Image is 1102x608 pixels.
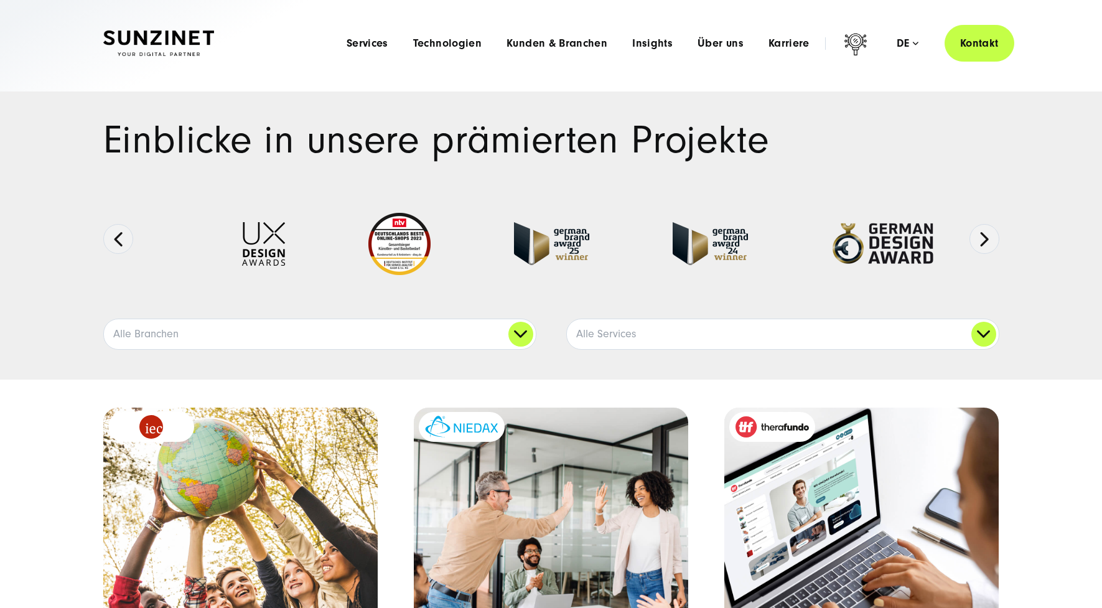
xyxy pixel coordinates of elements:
a: Alle Services [567,319,999,349]
img: Deutschlands beste Online Shops 2023 - boesner - Kunde - SUNZINET [368,213,431,275]
a: Karriere [768,37,810,50]
a: Technologien [413,37,482,50]
a: Über uns [698,37,744,50]
img: German Brand Award winner 2025 - Full Service Digital Agentur SUNZINET [514,222,589,265]
img: SUNZINET Full Service Digital Agentur [103,30,214,57]
img: therafundo_10-2024_logo_2c [735,416,809,437]
img: German-Design-Award - fullservice digital agentur SUNZINET [831,222,934,265]
a: Kontakt [945,25,1014,62]
a: Alle Branchen [104,319,536,349]
div: de [897,37,918,50]
img: German-Brand-Award - fullservice digital agentur SUNZINET [673,222,748,265]
h1: Einblicke in unsere prämierten Projekte [103,121,999,159]
img: logo_IEC [139,415,163,439]
img: UX-Design-Awards - fullservice digital agentur SUNZINET [242,222,285,266]
a: Insights [632,37,673,50]
a: Kunden & Branchen [507,37,607,50]
a: Services [347,37,388,50]
button: Previous [103,224,133,254]
button: Next [969,224,999,254]
img: niedax-logo [425,416,498,437]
